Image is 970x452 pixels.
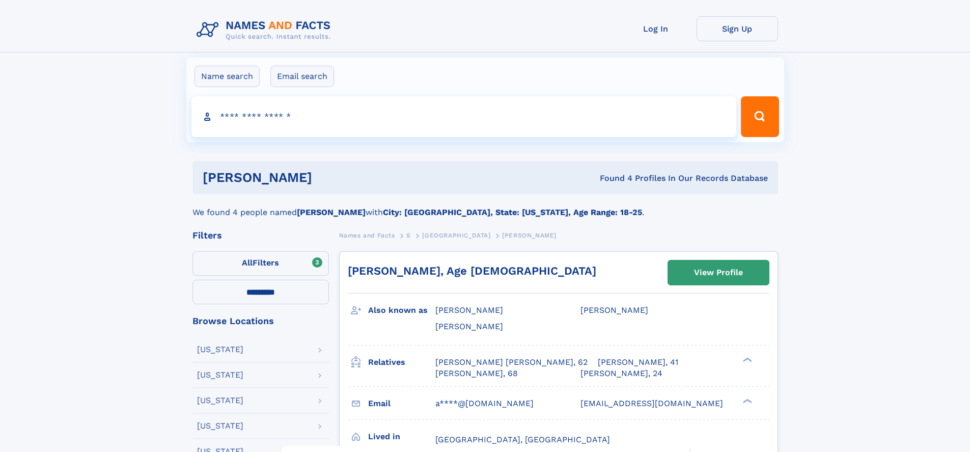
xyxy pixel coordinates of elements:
[368,428,435,445] h3: Lived in
[580,368,662,379] a: [PERSON_NAME], 24
[741,96,779,137] button: Search Button
[435,305,503,315] span: [PERSON_NAME]
[348,264,596,277] a: [PERSON_NAME], Age [DEMOGRAPHIC_DATA]
[406,232,411,239] span: S
[195,66,260,87] label: Name search
[368,354,435,371] h3: Relatives
[435,435,610,444] span: [GEOGRAPHIC_DATA], [GEOGRAPHIC_DATA]
[192,16,339,44] img: Logo Names and Facts
[339,229,395,242] a: Names and Facts
[197,345,243,354] div: [US_STATE]
[694,261,743,284] div: View Profile
[383,207,642,217] b: City: [GEOGRAPHIC_DATA], State: [US_STATE], Age Range: 18-25
[740,356,753,363] div: ❯
[368,302,435,319] h3: Also known as
[435,368,518,379] a: [PERSON_NAME], 68
[668,260,769,285] a: View Profile
[422,229,490,242] a: [GEOGRAPHIC_DATA]
[368,395,435,412] h3: Email
[435,322,503,331] span: [PERSON_NAME]
[192,194,778,219] div: We found 4 people named with .
[270,66,334,87] label: Email search
[502,232,557,239] span: [PERSON_NAME]
[435,357,588,368] a: [PERSON_NAME] [PERSON_NAME], 62
[422,232,490,239] span: [GEOGRAPHIC_DATA]
[580,398,723,408] span: [EMAIL_ADDRESS][DOMAIN_NAME]
[456,173,768,184] div: Found 4 Profiles In Our Records Database
[192,251,329,276] label: Filters
[740,397,753,404] div: ❯
[580,305,648,315] span: [PERSON_NAME]
[406,229,411,242] a: S
[191,96,737,137] input: search input
[192,316,329,326] div: Browse Locations
[192,231,329,240] div: Filters
[197,371,243,379] div: [US_STATE]
[203,171,456,184] h1: [PERSON_NAME]
[615,16,697,41] a: Log In
[197,396,243,405] div: [US_STATE]
[598,357,678,368] a: [PERSON_NAME], 41
[697,16,778,41] a: Sign Up
[242,258,253,268] span: All
[197,422,243,430] div: [US_STATE]
[297,207,366,217] b: [PERSON_NAME]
